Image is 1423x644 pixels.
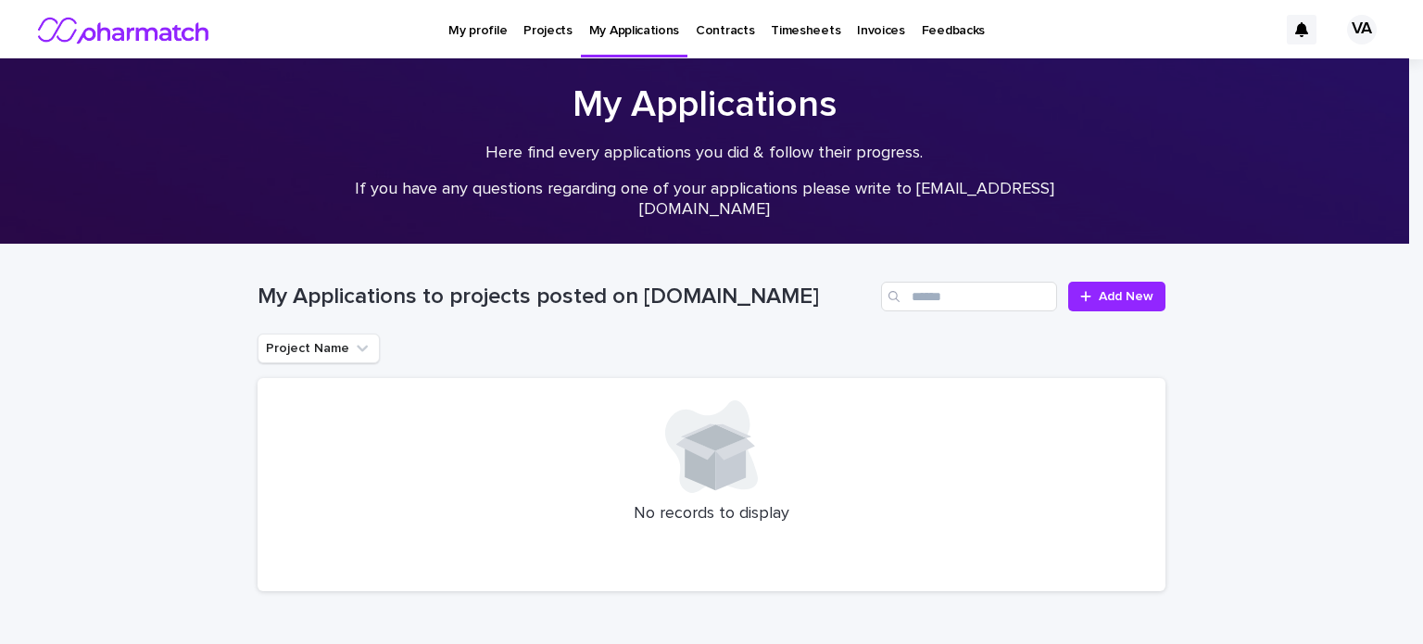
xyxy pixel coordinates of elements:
[37,11,212,48] img: nMxkRIEURaCxZB0ULbfH
[1099,290,1153,303] span: Add New
[334,144,1075,164] p: Here find every applications you did & follow their progress.
[1347,15,1377,44] div: VA
[334,180,1075,220] p: If you have any questions regarding one of your applications please write to [EMAIL_ADDRESS][DOMA...
[258,334,380,363] button: Project Name
[250,82,1158,127] h1: My Applications
[881,282,1057,311] input: Search
[280,504,1143,524] p: No records to display
[1068,282,1165,311] a: Add New
[258,284,874,310] h1: My Applications to projects posted on [DOMAIN_NAME]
